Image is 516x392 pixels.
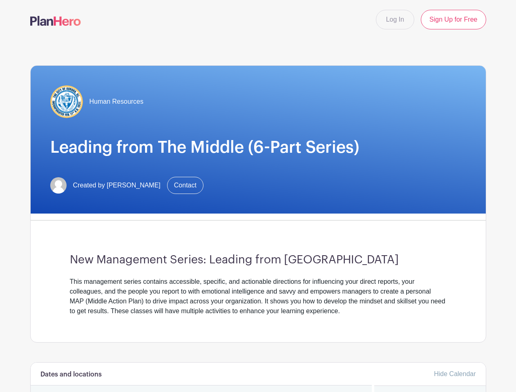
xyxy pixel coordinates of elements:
[421,10,486,29] a: Sign Up for Free
[73,180,161,190] span: Created by [PERSON_NAME]
[167,177,203,194] a: Contact
[70,253,447,267] h3: New Management Series: Leading from [GEOGRAPHIC_DATA]
[376,10,414,29] a: Log In
[434,370,476,377] a: Hide Calendar
[50,85,83,118] img: COA%20Seal.PNG
[50,177,67,194] img: default-ce2991bfa6775e67f084385cd625a349d9dcbb7a52a09fb2fda1e96e2d18dcdb.png
[30,16,81,26] img: logo-507f7623f17ff9eddc593b1ce0a138ce2505c220e1c5a4e2b4648c50719b7d32.svg
[89,97,144,107] span: Human Resources
[70,277,447,316] div: This management series contains accessible, specific, and actionable directions for influencing y...
[50,138,466,157] h1: Leading from The Middle (6-Part Series)
[40,371,102,379] h6: Dates and locations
